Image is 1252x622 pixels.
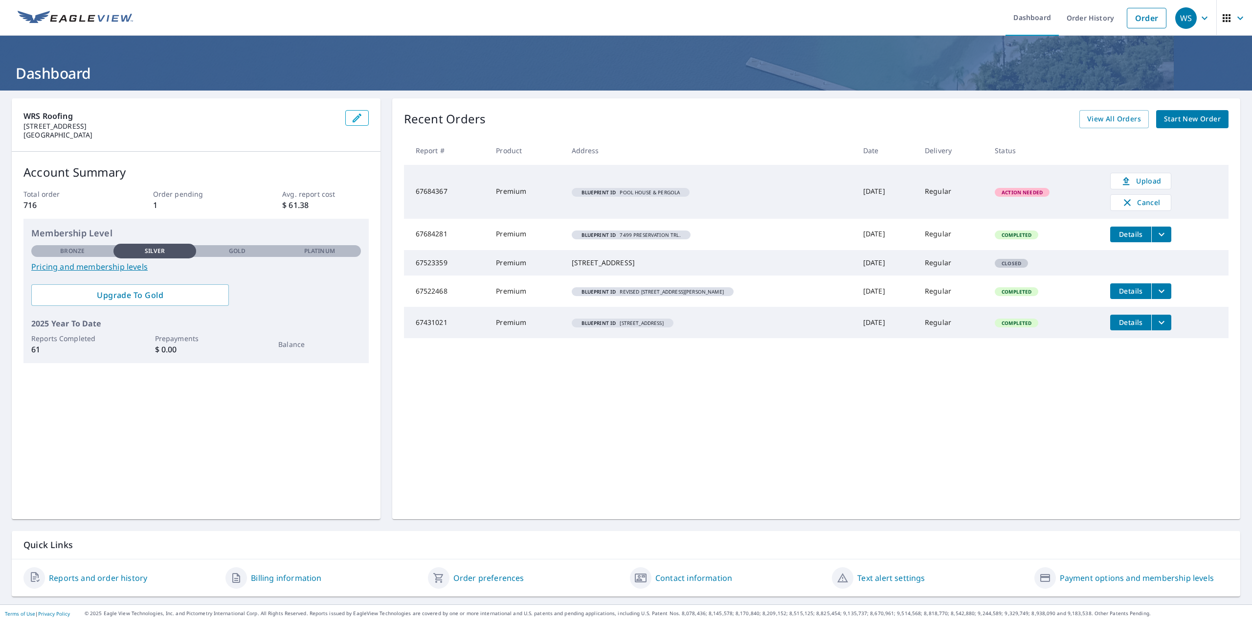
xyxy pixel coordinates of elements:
[1087,113,1141,125] span: View All Orders
[31,333,113,344] p: Reports Completed
[576,190,686,195] span: POOL HOUSE & PERGOLA
[39,290,221,300] span: Upgrade To Gold
[60,247,85,255] p: Bronze
[31,284,229,306] a: Upgrade To Gold
[404,307,489,338] td: 67431021
[1116,286,1145,296] span: Details
[23,189,110,199] p: Total order
[5,610,35,617] a: Terms of Use
[855,219,917,250] td: [DATE]
[155,344,237,355] p: $ 0.00
[1151,315,1171,330] button: filesDropdownBtn-67431021
[404,276,489,307] td: 67522468
[857,572,925,584] a: Text alert settings
[404,219,489,250] td: 67684281
[1079,110,1149,128] a: View All Orders
[1110,227,1151,242] button: detailsBtn-67684281
[1117,175,1165,187] span: Upload
[572,258,848,268] div: [STREET_ADDRESS]
[23,110,337,122] p: WRS Roofing
[404,165,489,219] td: 67684367
[251,572,321,584] a: Billing information
[581,232,616,237] em: Blueprint ID
[23,539,1229,551] p: Quick Links
[1110,173,1171,189] a: Upload
[488,165,563,219] td: Premium
[996,320,1037,326] span: Completed
[31,227,361,240] p: Membership Level
[1060,572,1214,584] a: Payment options and membership levels
[278,339,360,349] p: Balance
[996,288,1037,295] span: Completed
[488,136,563,165] th: Product
[917,219,987,250] td: Regular
[855,136,917,165] th: Date
[855,276,917,307] td: [DATE]
[5,611,70,617] p: |
[12,63,1240,83] h1: Dashboard
[23,163,369,181] p: Account Summary
[987,136,1102,165] th: Status
[1151,283,1171,299] button: filesDropdownBtn-67522468
[31,344,113,355] p: 61
[576,321,670,325] span: [STREET_ADDRESS]
[1164,113,1221,125] span: Start New Order
[917,250,987,276] td: Regular
[404,250,489,276] td: 67523359
[282,199,368,211] p: $ 61.38
[282,189,368,199] p: Avg. report cost
[855,165,917,219] td: [DATE]
[581,321,616,325] em: Blueprint ID
[23,131,337,139] p: [GEOGRAPHIC_DATA]
[581,190,616,195] em: Blueprint ID
[655,572,732,584] a: Contact information
[31,261,361,273] a: Pricing and membership levels
[229,247,246,255] p: Gold
[1110,194,1171,211] button: Cancel
[85,610,1247,617] p: © 2025 Eagle View Technologies, Inc. and Pictometry International Corp. All Rights Reserved. Repo...
[996,231,1037,238] span: Completed
[917,136,987,165] th: Delivery
[304,247,335,255] p: Platinum
[404,110,486,128] p: Recent Orders
[855,250,917,276] td: [DATE]
[917,165,987,219] td: Regular
[38,610,70,617] a: Privacy Policy
[1110,283,1151,299] button: detailsBtn-67522468
[917,307,987,338] td: Regular
[1110,315,1151,330] button: detailsBtn-67431021
[488,307,563,338] td: Premium
[1116,318,1145,327] span: Details
[1175,7,1197,29] div: WS
[1127,8,1166,28] a: Order
[1151,227,1171,242] button: filesDropdownBtn-67684281
[23,199,110,211] p: 716
[23,122,337,131] p: [STREET_ADDRESS]
[49,572,147,584] a: Reports and order history
[18,11,133,25] img: EV Logo
[576,232,687,237] span: 7499 PRESERVATION TRL.
[1120,197,1161,208] span: Cancel
[145,247,165,255] p: Silver
[855,307,917,338] td: [DATE]
[404,136,489,165] th: Report #
[488,276,563,307] td: Premium
[564,136,855,165] th: Address
[153,189,239,199] p: Order pending
[996,260,1027,267] span: Closed
[488,219,563,250] td: Premium
[996,189,1049,196] span: Action Needed
[453,572,524,584] a: Order preferences
[1156,110,1229,128] a: Start New Order
[917,276,987,307] td: Regular
[488,250,563,276] td: Premium
[153,199,239,211] p: 1
[155,333,237,344] p: Prepayments
[581,289,616,294] em: Blueprint ID
[1116,230,1145,239] span: Details
[576,289,730,294] span: REVISED [STREET_ADDRESS][PERSON_NAME]
[31,318,361,329] p: 2025 Year To Date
